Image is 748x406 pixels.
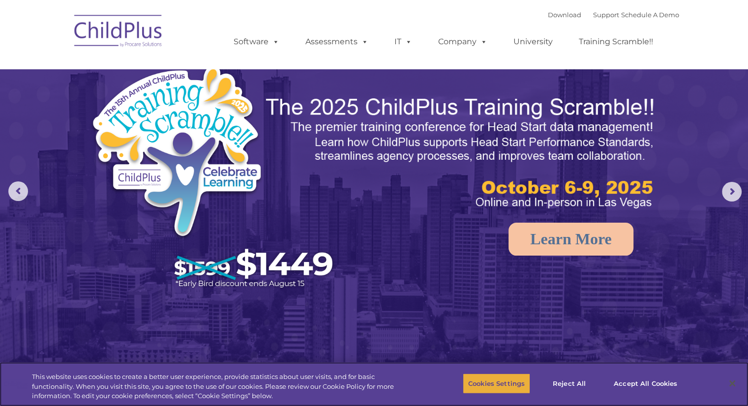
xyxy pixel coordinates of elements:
a: University [504,32,563,52]
a: Assessments [296,32,378,52]
a: Download [548,11,581,19]
a: IT [385,32,422,52]
span: Last name [137,65,167,72]
a: Schedule A Demo [621,11,679,19]
span: Phone number [137,105,179,113]
a: Training Scramble!! [569,32,663,52]
img: ChildPlus by Procare Solutions [69,8,168,57]
button: Cookies Settings [463,373,530,394]
button: Close [721,373,743,394]
button: Accept All Cookies [608,373,683,394]
a: Learn More [509,223,633,256]
a: Software [224,32,289,52]
a: Support [593,11,619,19]
div: This website uses cookies to create a better user experience, provide statistics about user visit... [32,372,412,401]
button: Reject All [539,373,600,394]
font: | [548,11,679,19]
a: Company [428,32,497,52]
